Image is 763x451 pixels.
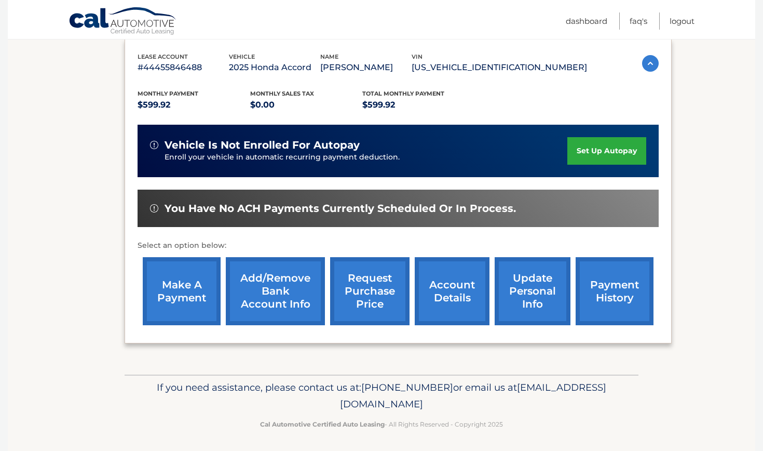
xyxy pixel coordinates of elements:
a: account details [415,257,489,325]
strong: Cal Automotive Certified Auto Leasing [260,420,385,428]
img: alert-white.svg [150,141,158,149]
span: vin [412,53,423,60]
a: payment history [576,257,653,325]
span: vehicle [229,53,255,60]
span: name [320,53,338,60]
p: $599.92 [362,98,475,112]
p: Enroll your vehicle in automatic recurring payment deduction. [165,152,567,163]
span: vehicle is not enrolled for autopay [165,139,360,152]
p: [US_VEHICLE_IDENTIFICATION_NUMBER] [412,60,587,75]
span: Total Monthly Payment [362,90,444,97]
span: [PHONE_NUMBER] [361,381,453,393]
a: Dashboard [566,12,607,30]
p: $0.00 [250,98,363,112]
span: You have no ACH payments currently scheduled or in process. [165,202,516,215]
span: lease account [138,53,188,60]
span: [EMAIL_ADDRESS][DOMAIN_NAME] [340,381,606,410]
p: 2025 Honda Accord [229,60,320,75]
p: #44455846488 [138,60,229,75]
img: accordion-active.svg [642,55,659,72]
p: Select an option below: [138,240,659,252]
a: Add/Remove bank account info [226,257,325,325]
a: FAQ's [630,12,647,30]
a: update personal info [495,257,570,325]
p: - All Rights Reserved - Copyright 2025 [131,419,632,430]
span: Monthly Payment [138,90,198,97]
a: make a payment [143,257,221,325]
a: set up autopay [567,137,646,165]
p: $599.92 [138,98,250,112]
a: request purchase price [330,257,410,325]
img: alert-white.svg [150,204,158,213]
p: [PERSON_NAME] [320,60,412,75]
a: Logout [670,12,694,30]
a: Cal Automotive [69,7,178,37]
p: If you need assistance, please contact us at: or email us at [131,379,632,413]
span: Monthly sales Tax [250,90,314,97]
